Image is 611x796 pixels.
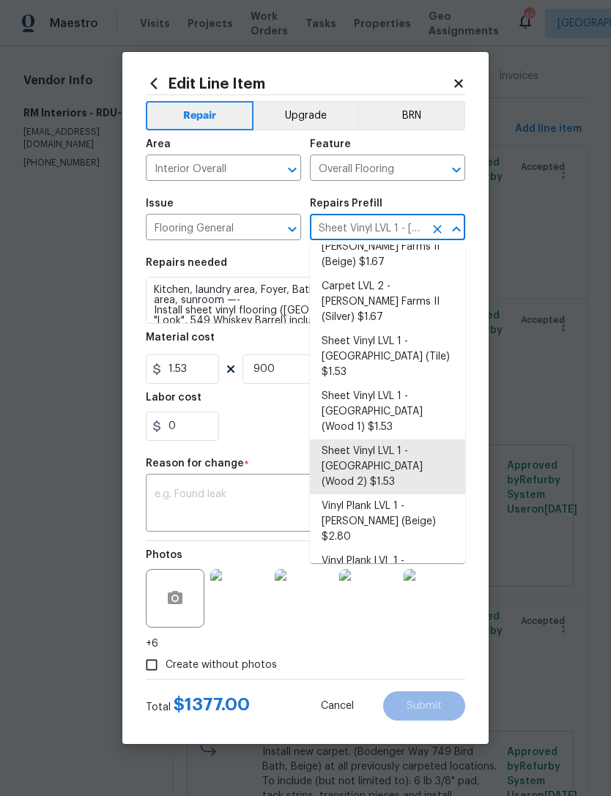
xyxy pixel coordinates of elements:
[297,691,377,721] button: Cancel
[310,275,465,330] li: Carpet LVL 2 - [PERSON_NAME] Farms II (Silver) $1.67
[282,160,303,180] button: Open
[310,198,382,209] h5: Repairs Prefill
[146,332,215,343] h5: Material cost
[446,219,467,239] button: Close
[174,696,250,713] span: $ 1377.00
[166,658,277,673] span: Create without photos
[146,139,171,149] h5: Area
[310,439,465,494] li: Sheet Vinyl LVL 1 - [GEOGRAPHIC_DATA] (Wood 2) $1.53
[146,697,250,715] div: Total
[310,330,465,384] li: Sheet Vinyl LVL 1 - [GEOGRAPHIC_DATA] (Tile) $1.53
[146,277,465,324] textarea: Kitchen, laundry area, Foyer, Bathrooms (including master sink area, sunroom —- Install sheet vin...
[310,549,465,604] li: Vinyl Plank LVL 1 - [PERSON_NAME] (Brown) $2.80
[358,101,465,130] button: BRN
[146,550,182,560] h5: Photos
[253,101,358,130] button: Upgrade
[146,101,253,130] button: Repair
[146,258,227,268] h5: Repairs needed
[310,220,465,275] li: Carpet LVL 2 - [PERSON_NAME] Farms II (Beige) $1.67
[310,384,465,439] li: Sheet Vinyl LVL 1 - [GEOGRAPHIC_DATA] (Wood 1) $1.53
[310,494,465,549] li: Vinyl Plank LVL 1 - [PERSON_NAME] (Beige) $2.80
[146,393,201,403] h5: Labor cost
[146,458,244,469] h5: Reason for change
[427,219,448,239] button: Clear
[321,701,354,712] span: Cancel
[146,75,452,92] h2: Edit Line Item
[383,691,465,721] button: Submit
[407,701,442,712] span: Submit
[446,160,467,180] button: Open
[146,198,174,209] h5: Issue
[146,636,158,651] span: +6
[282,219,303,239] button: Open
[310,139,351,149] h5: Feature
